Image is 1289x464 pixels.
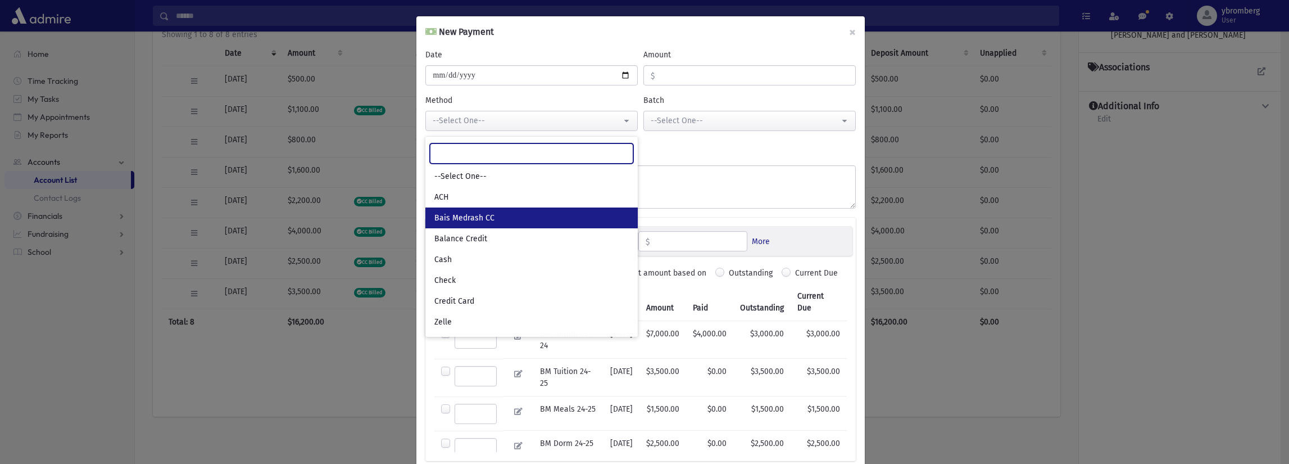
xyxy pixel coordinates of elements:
th: Amount [639,283,686,321]
span: $ [644,66,655,86]
label: Date [425,49,442,61]
a: More [752,236,770,247]
td: $0.00 [686,397,733,431]
td: [DATE] [603,397,639,431]
span: Cash [434,254,452,265]
td: $0.00 [686,359,733,397]
span: ACH [434,192,449,203]
button: --Select One-- [425,111,638,131]
td: BM Tuition 23-24 [533,321,604,359]
label: Amount [643,49,671,61]
td: $7,000.00 [639,321,686,359]
button: × [840,16,865,48]
td: $3,500.00 [791,359,846,397]
span: Zelle [434,317,452,328]
td: $3,500.00 [639,359,686,397]
td: $3,000.00 [733,321,791,359]
button: --Select One-- [643,111,856,131]
span: Credit Card [434,296,474,307]
th: Outstanding [733,283,791,321]
h6: New Payment [425,25,494,39]
label: Outstanding [729,267,773,283]
label: Method [425,94,452,106]
label: Apply payment amount based on [588,267,706,279]
th: Current Due [791,283,846,321]
div: --Select One-- [433,115,621,127]
label: Batch [643,94,664,106]
td: $1,500.00 [639,397,686,431]
td: [DATE] [603,321,639,359]
span: $ [639,232,650,252]
td: $3,500.00 [733,359,791,397]
span: Check [434,275,456,286]
td: $3,000.00 [791,321,846,359]
td: BM Meals 24-25 [533,397,604,431]
span: Bais Medrash CC [434,213,494,224]
div: --Select One-- [651,115,839,127]
td: [DATE] [603,359,639,397]
td: $1,500.00 [733,397,791,431]
td: $4,000.00 [686,321,733,359]
td: BM Tuition 24-25 [533,359,604,397]
label: Current Due [795,267,838,283]
td: $1,500.00 [791,397,846,431]
span: Balance Credit [434,233,487,245]
span: --Select One-- [434,171,487,182]
input: Search [430,143,633,164]
th: Paid [686,283,733,321]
